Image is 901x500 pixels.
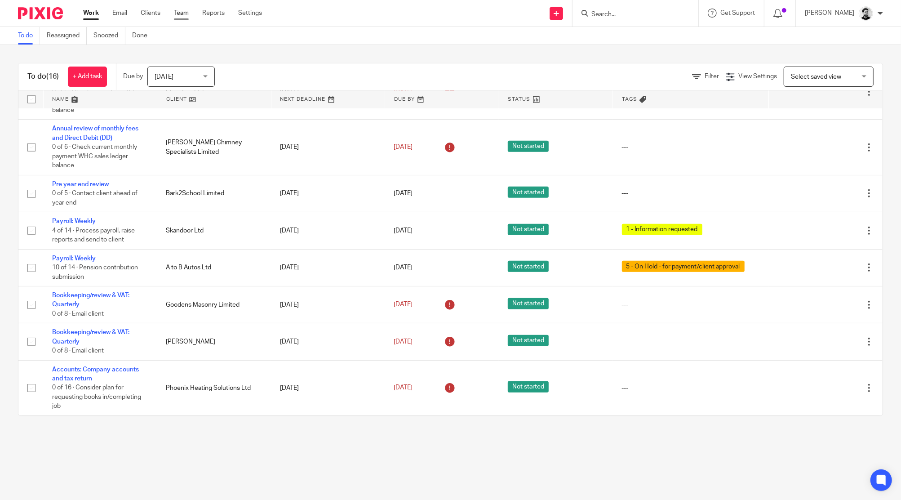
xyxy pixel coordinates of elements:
[590,11,671,19] input: Search
[271,120,385,175] td: [DATE]
[157,360,271,415] td: Phoenix Heating Solutions Ltd
[52,218,96,224] a: Payroll: Weekly
[508,381,549,393] span: Not started
[791,74,841,80] span: Select saved view
[27,72,59,81] h1: To do
[622,300,760,309] div: ---
[271,175,385,212] td: [DATE]
[394,190,413,196] span: [DATE]
[132,27,154,45] a: Done
[720,10,755,16] span: Get Support
[52,125,138,141] a: Annual review of monthly fees and Direct Debit (DD)
[52,329,129,344] a: Bookkeeping/review & VAT: Quarterly
[271,360,385,415] td: [DATE]
[68,67,107,87] a: + Add task
[238,9,262,18] a: Settings
[157,175,271,212] td: Bark2School Limited
[508,261,549,272] span: Not started
[394,302,413,308] span: [DATE]
[622,384,760,393] div: ---
[52,228,135,243] span: 4 of 14 · Process payroll, raise reports and send to client
[157,120,271,175] td: [PERSON_NAME] Chimney Specialists Limited
[622,224,702,235] span: 1 - Information requested
[508,224,549,235] span: Not started
[47,27,87,45] a: Reassigned
[394,385,413,391] span: [DATE]
[112,9,127,18] a: Email
[52,292,129,308] a: Bookkeeping/review & VAT: Quarterly
[705,73,719,80] span: Filter
[18,7,63,19] img: Pixie
[46,73,59,80] span: (16)
[157,212,271,249] td: Skandoor Ltd
[52,384,141,409] span: 0 of 16 · Consider plan for requesting books in/completing job
[141,9,160,18] a: Clients
[271,212,385,249] td: [DATE]
[52,190,138,206] span: 0 of 5 · Contact client ahead of year end
[622,143,760,152] div: ---
[622,337,760,346] div: ---
[738,73,777,80] span: View Settings
[394,228,413,234] span: [DATE]
[271,323,385,360] td: [DATE]
[805,9,854,18] p: [PERSON_NAME]
[508,141,549,152] span: Not started
[859,6,873,21] img: Cam_2025.jpg
[157,323,271,360] td: [PERSON_NAME]
[157,249,271,286] td: A to B Autos Ltd
[394,264,413,271] span: [DATE]
[52,311,104,317] span: 0 of 8 · Email client
[271,249,385,286] td: [DATE]
[52,181,109,187] a: Pre year end review
[157,286,271,323] td: Goodens Masonry Limited
[123,72,143,81] p: Due by
[394,144,413,150] span: [DATE]
[174,9,189,18] a: Team
[622,261,745,272] span: 5 - On Hold - for payment/client approval
[52,348,104,354] span: 0 of 8 · Email client
[271,286,385,323] td: [DATE]
[508,298,549,309] span: Not started
[508,187,549,198] span: Not started
[52,255,96,262] a: Payroll: Weekly
[622,97,637,102] span: Tags
[83,9,99,18] a: Work
[394,339,413,345] span: [DATE]
[52,144,137,169] span: 0 of 6 · Check current monthly payment WHC sales ledger balance
[155,74,173,80] span: [DATE]
[202,9,225,18] a: Reports
[622,189,760,198] div: ---
[52,264,138,280] span: 10 of 14 · Pension contribution submission
[52,366,139,382] a: Accounts: Company accounts and tax return
[508,335,549,346] span: Not started
[93,27,125,45] a: Snoozed
[18,27,40,45] a: To do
